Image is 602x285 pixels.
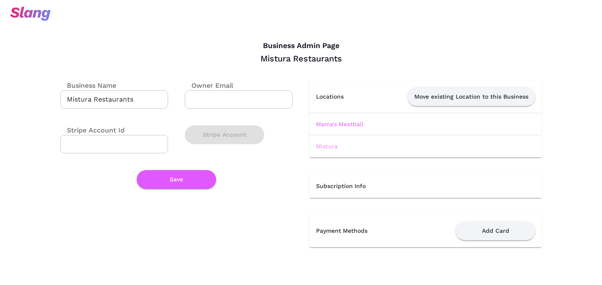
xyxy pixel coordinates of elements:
[456,221,535,240] button: Add Card
[309,174,542,198] th: Subscription Info
[408,87,535,106] button: Move existing Location to this Business
[60,81,116,90] label: Business Name
[185,81,233,90] label: Owner Email
[309,81,362,113] th: Locations
[316,121,363,127] a: Mama's Meatball
[60,125,125,135] label: Stripe Account Id
[456,227,535,234] a: Add Card
[309,215,405,247] th: Payment Methods
[60,53,542,64] div: Mistura Restaurants
[316,143,338,150] a: Mistura
[137,170,216,189] button: Save
[10,7,51,21] img: svg+xml;base64,PHN2ZyB3aWR0aD0iOTciIGhlaWdodD0iMzQiIHZpZXdCb3g9IjAgMCA5NyAzNCIgZmlsbD0ibm9uZSIgeG...
[185,131,264,137] a: Stripe Account
[60,41,542,51] h4: Business Admin Page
